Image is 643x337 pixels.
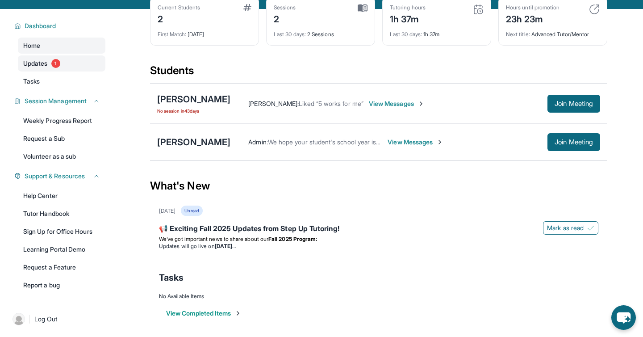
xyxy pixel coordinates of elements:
div: Current Students [158,4,200,11]
button: Join Meeting [547,95,600,113]
div: What's New [150,166,607,206]
img: Chevron-Right [436,139,443,146]
div: 1h 37m [390,11,426,25]
span: Tasks [23,77,40,86]
a: Learning Portal Demo [18,241,105,257]
button: Mark as read [543,221,598,235]
img: user-img [13,313,25,325]
img: card [243,4,251,11]
span: Log Out [34,315,58,324]
button: Join Meeting [547,133,600,151]
span: Support & Resources [25,172,85,181]
span: Last 30 days : [274,31,306,38]
strong: Fall 2025 Program: [268,236,317,242]
span: No session in 43 days [157,107,230,114]
a: Tutor Handbook [18,206,105,222]
a: |Log Out [9,309,105,329]
div: 23h 23m [506,11,559,25]
button: Dashboard [21,21,100,30]
strong: [DATE] [215,243,236,249]
div: Hours until promotion [506,4,559,11]
a: Report a bug [18,277,105,293]
a: Volunteer as a sub [18,148,105,164]
div: 2 [274,11,296,25]
div: 2 Sessions [274,25,367,38]
a: Updates1 [18,55,105,72]
a: Request a Sub [18,131,105,147]
img: card [358,4,367,12]
a: Sign Up for Office Hours [18,223,105,240]
li: Updates will go live on [159,243,598,250]
span: Admin : [248,138,267,146]
div: 2 [158,11,200,25]
img: card [473,4,484,15]
a: Tasks [18,73,105,89]
div: [DATE] [159,207,175,215]
button: Session Management [21,97,100,105]
a: Home [18,38,105,54]
span: Liked “5 works for me” [299,100,363,107]
span: Join Meeting [555,139,593,145]
span: [PERSON_NAME] : [248,100,299,107]
span: View Messages [369,99,425,108]
div: Sessions [274,4,296,11]
div: [PERSON_NAME] [157,136,230,148]
span: Mark as read [547,223,584,232]
div: 📢 Exciting Fall 2025 Updates from Step Up Tutoring! [159,223,598,236]
span: First Match : [158,31,186,38]
button: Support & Resources [21,172,100,181]
div: Unread [181,206,202,216]
span: Last 30 days : [390,31,422,38]
img: Chevron-Right [418,100,425,107]
button: chat-button [611,305,636,330]
a: Help Center [18,188,105,204]
div: [DATE] [158,25,251,38]
span: 1 [51,59,60,68]
span: We’ve got important news to share about our [159,236,268,242]
a: Request a Feature [18,259,105,275]
a: Weekly Progress Report [18,113,105,129]
span: Join Meeting [555,101,593,106]
span: Home [23,41,40,50]
span: View Messages [388,138,443,147]
button: View Completed Items [166,309,242,318]
div: [PERSON_NAME] [157,93,230,105]
div: Students [150,63,607,83]
span: Tasks [159,271,184,284]
span: Updates [23,59,48,68]
span: Next title : [506,31,530,38]
span: | [29,314,31,324]
div: 1h 37m [390,25,484,38]
div: Advanced Tutor/Mentor [506,25,600,38]
span: Dashboard [25,21,56,30]
div: No Available Items [159,293,598,300]
span: Session Management [25,97,87,105]
img: card [589,4,600,15]
img: Mark as read [587,224,594,232]
div: Tutoring hours [390,4,426,11]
